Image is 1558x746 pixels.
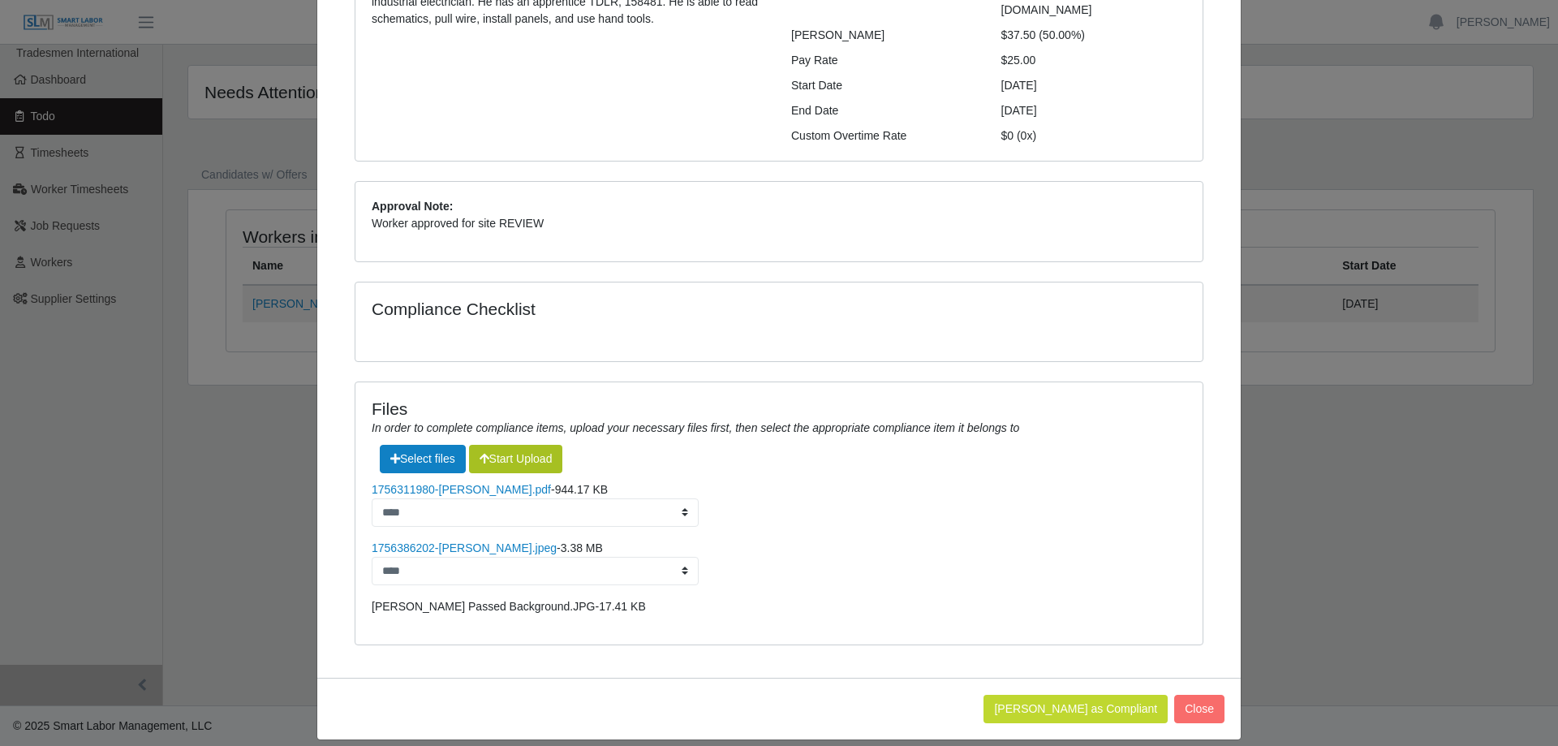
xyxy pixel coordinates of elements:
p: Worker approved for site REVIEW [372,215,1186,232]
li: - [372,540,1186,585]
li: - [372,598,1186,615]
a: [PERSON_NAME] Passed Background.JPG [372,600,595,613]
span: [DATE] [1001,104,1037,117]
i: In order to complete compliance items, upload your necessary files first, then select the appropr... [372,421,1019,434]
button: Start Upload [469,445,563,473]
div: End Date [779,102,989,119]
span: 3.38 MB [561,541,603,554]
div: Start Date [779,77,989,94]
span: $0 (0x) [1001,129,1037,142]
div: Pay Rate [779,52,989,69]
h4: Compliance Checklist [372,299,906,319]
a: 1756386202-[PERSON_NAME].jpeg [372,541,557,554]
h4: Files [372,399,1186,419]
span: 17.41 KB [599,600,646,613]
span: 944.17 KB [555,483,608,496]
span: Select files [380,445,466,473]
div: $25.00 [989,52,1199,69]
div: Custom Overtime Rate [779,127,989,144]
div: [DATE] [989,77,1199,94]
button: [PERSON_NAME] as Compliant [983,695,1168,723]
button: Close [1174,695,1224,723]
a: 1756311980-[PERSON_NAME].pdf [372,483,551,496]
b: Approval Note: [372,200,453,213]
li: - [372,481,1186,527]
